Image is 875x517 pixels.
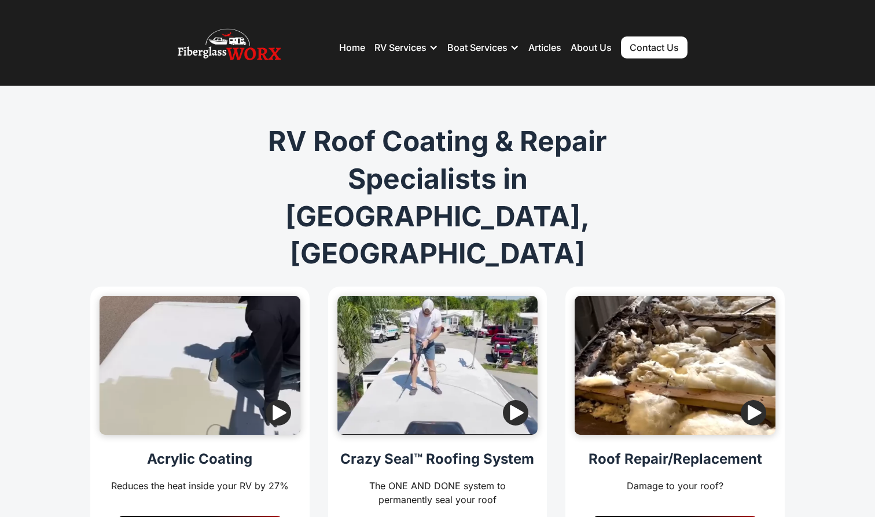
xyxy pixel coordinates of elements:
[347,479,529,507] h3: The ONE AND DONE system to permanently seal your roof
[266,400,291,426] img: Play video
[414,450,534,467] strong: ™ Roofing System
[147,449,252,470] div: Acrylic Coating
[621,36,687,58] a: Contact Us
[503,400,528,426] img: Play video
[589,449,762,470] div: Roof Repair/Replacement
[447,42,508,53] div: Boat Services
[374,42,427,53] div: RV Services
[447,30,519,65] div: Boat Services
[627,479,723,493] h3: Damage to your roof?
[339,42,365,53] a: Home
[111,479,289,493] h3: Reduces the heat inside your RV by 27%
[528,42,561,53] a: Articles
[215,123,660,273] h1: RV Roof Coating & Repair Specialists in [GEOGRAPHIC_DATA], [GEOGRAPHIC_DATA]
[741,400,766,426] img: Play video
[340,449,534,470] div: Crazy Seal
[571,42,612,53] a: About Us
[374,30,438,65] div: RV Services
